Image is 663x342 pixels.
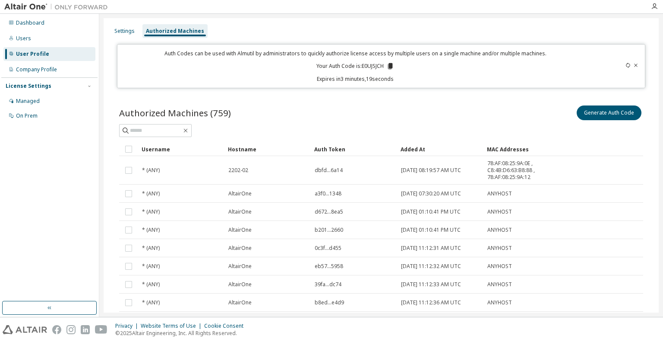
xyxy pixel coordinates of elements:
div: Hostname [228,142,307,156]
span: ANYHOST [487,299,512,306]
span: ANYHOST [487,263,512,270]
p: © 2025 Altair Engineering, Inc. All Rights Reserved. [115,329,249,337]
p: Your Auth Code is: E0UJSJCH [316,62,394,70]
button: Generate Auth Code [577,105,641,120]
span: * (ANY) [142,281,160,288]
div: Auth Token [314,142,394,156]
img: linkedin.svg [81,325,90,334]
div: Company Profile [16,66,57,73]
span: * (ANY) [142,208,160,215]
div: License Settings [6,83,51,89]
img: Altair One [4,3,112,11]
span: b201...2660 [315,227,343,233]
span: * (ANY) [142,167,160,174]
span: AltairOne [228,227,252,233]
img: altair_logo.svg [3,325,47,334]
div: Authorized Machines [146,28,204,35]
div: Privacy [115,323,141,329]
span: * (ANY) [142,190,160,197]
span: ANYHOST [487,245,512,252]
span: * (ANY) [142,263,160,270]
span: b8ed...e4d9 [315,299,344,306]
span: [DATE] 01:10:41 PM UTC [401,227,461,233]
span: 78:AF:08:25:9A:0E , C8:4B:D6:63:B8:88 , 78:AF:08:25:9A:12 [487,160,548,181]
span: ANYHOST [487,281,512,288]
span: * (ANY) [142,299,160,306]
div: Users [16,35,31,42]
span: Authorized Machines (759) [119,107,231,119]
span: 39fa...dc74 [315,281,341,288]
div: Website Terms of Use [141,323,204,329]
img: facebook.svg [52,325,61,334]
span: ANYHOST [487,227,512,233]
div: Cookie Consent [204,323,249,329]
span: [DATE] 07:30:20 AM UTC [401,190,461,197]
p: Auth Codes can be used with Almutil by administrators to quickly authorize license access by mult... [123,50,588,57]
span: [DATE] 11:12:31 AM UTC [401,245,461,252]
span: * (ANY) [142,227,160,233]
div: Added At [401,142,480,156]
span: [DATE] 08:19:57 AM UTC [401,167,461,174]
div: Dashboard [16,19,44,26]
span: 0c3f...d455 [315,245,341,252]
span: [DATE] 11:12:36 AM UTC [401,299,461,306]
span: [DATE] 11:12:33 AM UTC [401,281,461,288]
div: Username [142,142,221,156]
div: User Profile [16,51,49,58]
span: * (ANY) [142,245,160,252]
span: [DATE] 11:12:32 AM UTC [401,263,461,270]
span: AltairOne [228,263,252,270]
span: 2202-02 [228,167,248,174]
span: AltairOne [228,190,252,197]
p: Expires in 3 minutes, 19 seconds [123,75,588,83]
span: AltairOne [228,281,252,288]
span: AltairOne [228,245,252,252]
img: instagram.svg [66,325,76,334]
span: ANYHOST [487,190,512,197]
span: AltairOne [228,208,252,215]
span: eb57...5958 [315,263,343,270]
div: On Prem [16,112,38,119]
span: AltairOne [228,299,252,306]
div: Settings [114,28,135,35]
span: d672...8ea5 [315,208,343,215]
span: a3f0...1348 [315,190,341,197]
span: ANYHOST [487,208,512,215]
span: [DATE] 01:10:41 PM UTC [401,208,461,215]
div: MAC Addresses [487,142,548,156]
img: youtube.svg [95,325,107,334]
span: dbfd...6a14 [315,167,343,174]
div: Managed [16,98,40,105]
